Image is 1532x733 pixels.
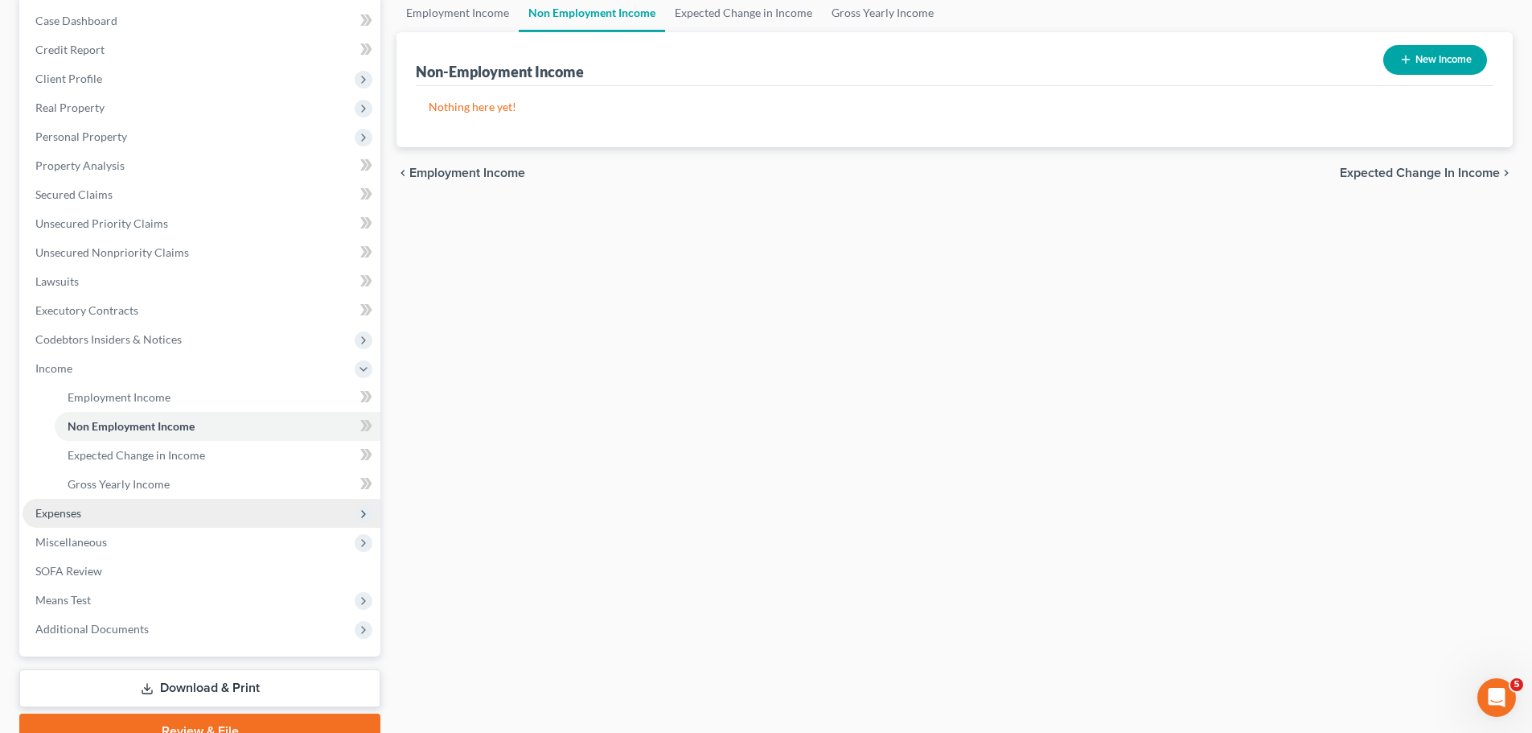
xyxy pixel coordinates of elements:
span: Employment Income [409,167,525,179]
a: Unsecured Nonpriority Claims [23,238,380,267]
span: Expenses [35,506,81,520]
span: Property Analysis [35,159,125,172]
span: Credit Report [35,43,105,56]
a: Lawsuits [23,267,380,296]
button: Expected Change in Income chevron_right [1340,167,1513,179]
span: Personal Property [35,130,127,143]
a: SOFA Review [23,557,380,586]
a: Unsecured Priority Claims [23,209,380,238]
iframe: Intercom live chat [1477,678,1516,717]
button: New Income [1383,45,1487,75]
button: chevron_left Employment Income [396,167,525,179]
i: chevron_right [1500,167,1513,179]
span: Expected Change in Income [1340,167,1500,179]
span: Employment Income [68,390,170,404]
span: Real Property [35,101,105,114]
span: Secured Claims [35,187,113,201]
a: Case Dashboard [23,6,380,35]
span: 5 [1510,678,1523,691]
span: Gross Yearly Income [68,477,170,491]
a: Secured Claims [23,180,380,209]
span: Lawsuits [35,274,79,288]
i: chevron_left [396,167,409,179]
span: Miscellaneous [35,535,107,549]
span: SOFA Review [35,564,102,578]
a: Property Analysis [23,151,380,180]
span: Means Test [35,593,91,607]
span: Additional Documents [35,622,149,636]
div: Non-Employment Income [416,62,584,81]
span: Non Employment Income [68,419,195,433]
p: Nothing here yet! [429,99,1481,115]
a: Credit Report [23,35,380,64]
span: Expected Change in Income [68,448,205,462]
a: Gross Yearly Income [55,470,380,499]
a: Executory Contracts [23,296,380,325]
a: Expected Change in Income [55,441,380,470]
span: Income [35,361,72,375]
span: Unsecured Priority Claims [35,216,168,230]
a: Download & Print [19,669,380,707]
span: Client Profile [35,72,102,85]
span: Executory Contracts [35,303,138,317]
span: Codebtors Insiders & Notices [35,332,182,346]
span: Case Dashboard [35,14,117,27]
a: Employment Income [55,383,380,412]
a: Non Employment Income [55,412,380,441]
span: Unsecured Nonpriority Claims [35,245,189,259]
